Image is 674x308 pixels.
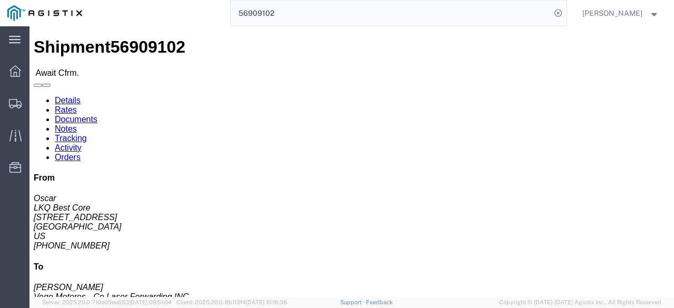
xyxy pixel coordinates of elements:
[340,299,366,305] a: Support
[366,299,393,305] a: Feedback
[582,7,660,19] button: [PERSON_NAME]
[176,299,287,305] span: Client: 2025.20.0-8b113f4
[42,299,172,305] span: Server: 2025.20.0-710e05ee653
[231,1,551,26] input: Search for shipment number, reference number
[129,299,172,305] span: [DATE] 09:51:04
[499,298,661,307] span: Copyright © [DATE]-[DATE] Agistix Inc., All Rights Reserved
[582,7,642,19] span: Jorge Hinojosa
[7,5,82,21] img: logo
[29,26,674,297] iframe: FS Legacy Container
[246,299,287,305] span: [DATE] 10:16:38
